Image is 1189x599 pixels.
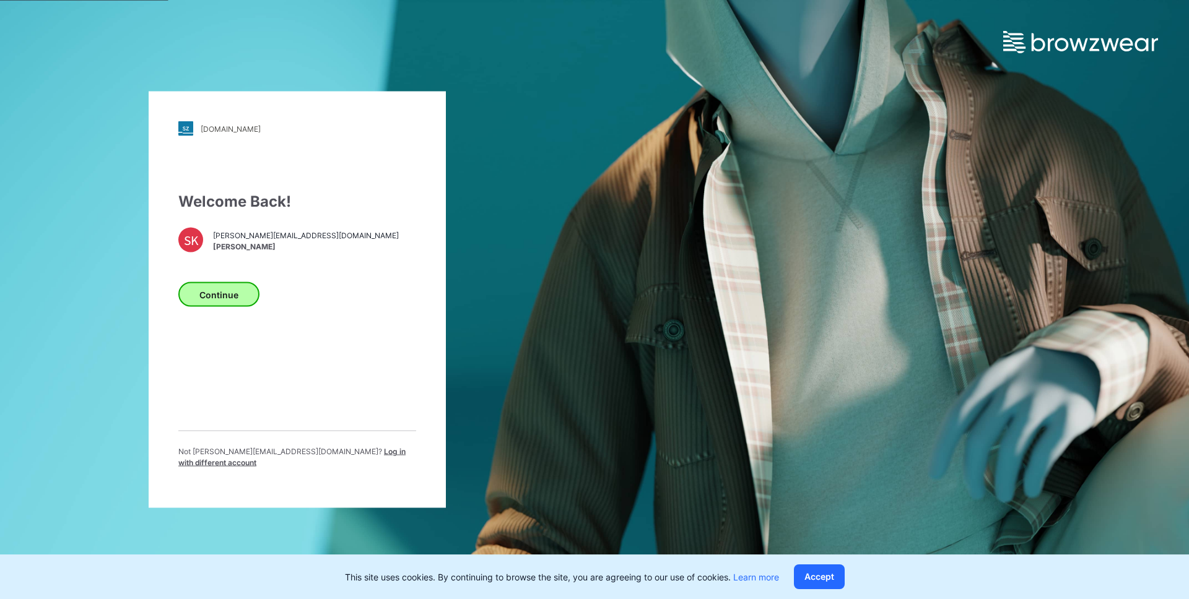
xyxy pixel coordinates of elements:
div: SK [178,228,203,252]
img: stylezone-logo.562084cfcfab977791bfbf7441f1a819.svg [178,121,193,136]
button: Accept [794,564,845,589]
div: Welcome Back! [178,191,416,213]
span: [PERSON_NAME] [213,241,399,252]
p: This site uses cookies. By continuing to browse the site, you are agreeing to our use of cookies. [345,571,779,584]
span: [PERSON_NAME][EMAIL_ADDRESS][DOMAIN_NAME] [213,230,399,241]
div: [DOMAIN_NAME] [201,124,261,133]
a: Learn more [733,572,779,582]
img: browzwear-logo.e42bd6dac1945053ebaf764b6aa21510.svg [1003,31,1158,53]
a: [DOMAIN_NAME] [178,121,416,136]
button: Continue [178,282,259,307]
p: Not [PERSON_NAME][EMAIL_ADDRESS][DOMAIN_NAME] ? [178,446,416,468]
